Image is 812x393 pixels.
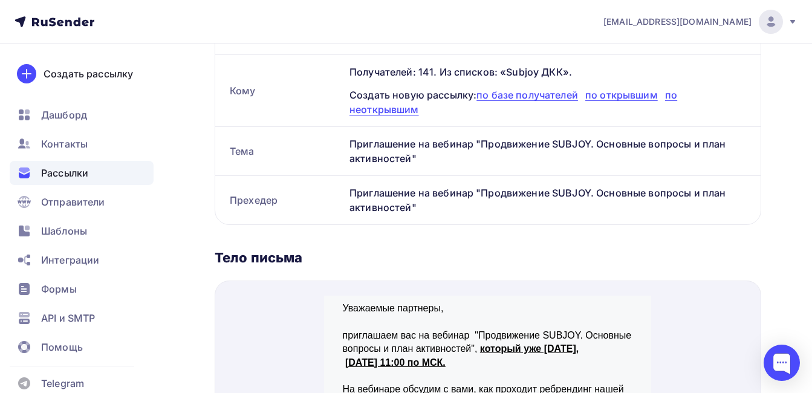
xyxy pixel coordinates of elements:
div: Создать новую рассылку: [349,88,746,117]
div: Создать рассылку [44,67,133,81]
strong: который уже [DATE] [156,48,252,58]
div: Кому [215,55,345,126]
div: Приглашение на вебинар "Продвижение SUBJOY. Основные вопросы и план активностей" [345,127,761,175]
span: Контакты [41,137,88,151]
span: по базе получателей [476,89,578,101]
span: , [19,48,290,71]
a: [EMAIL_ADDRESS][DOMAIN_NAME] [603,10,797,34]
strong: , [252,48,255,58]
div: Приглашение на вебинар "Продвижение SUBJOY. Основные вопросы и план активностей" [345,176,761,224]
span: Отправители [41,195,105,209]
a: Дашборд [10,103,154,127]
span: [EMAIL_ADDRESS][DOMAIN_NAME] [603,16,752,28]
div: Получателей: 141. Из списков: «Subjoy ДКК». [349,65,746,79]
a: Рассылки [10,161,154,185]
p: Пожалуйста, не забывайте указывать свое имя и номер ресторана при подключении. Анонимные участник... [19,155,309,195]
span: Дашборд [41,108,87,122]
a: Контакты [10,132,154,156]
span: Шаблоны [41,224,87,238]
span: Интеграции [41,253,99,267]
p: С уважением, Команда ССК [19,223,309,250]
span: API и SMTP [41,311,95,325]
a: Шаблоны [10,219,154,243]
span: Рассылки [41,166,88,180]
p: Уважаемые партнеры, приглашаем вас на вебинар "Продвижение SUBJOY. Основные вопросы и план активн... [19,6,309,141]
a: Отписаться от рассылки [19,265,129,275]
a: Формы [10,277,154,301]
div: Тело письма [215,249,761,266]
a: [URL][DOMAIN_NAME] [199,129,301,140]
a: Отправители [10,190,154,214]
div: Прехедер [215,176,345,224]
strong: [DATE] 11:00 по МСК. [21,62,122,72]
span: Формы [41,282,77,296]
div: Тема [215,127,345,175]
span: Помощь [41,340,83,354]
span: Telegram [41,376,84,391]
span: по открывшим [585,89,658,101]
